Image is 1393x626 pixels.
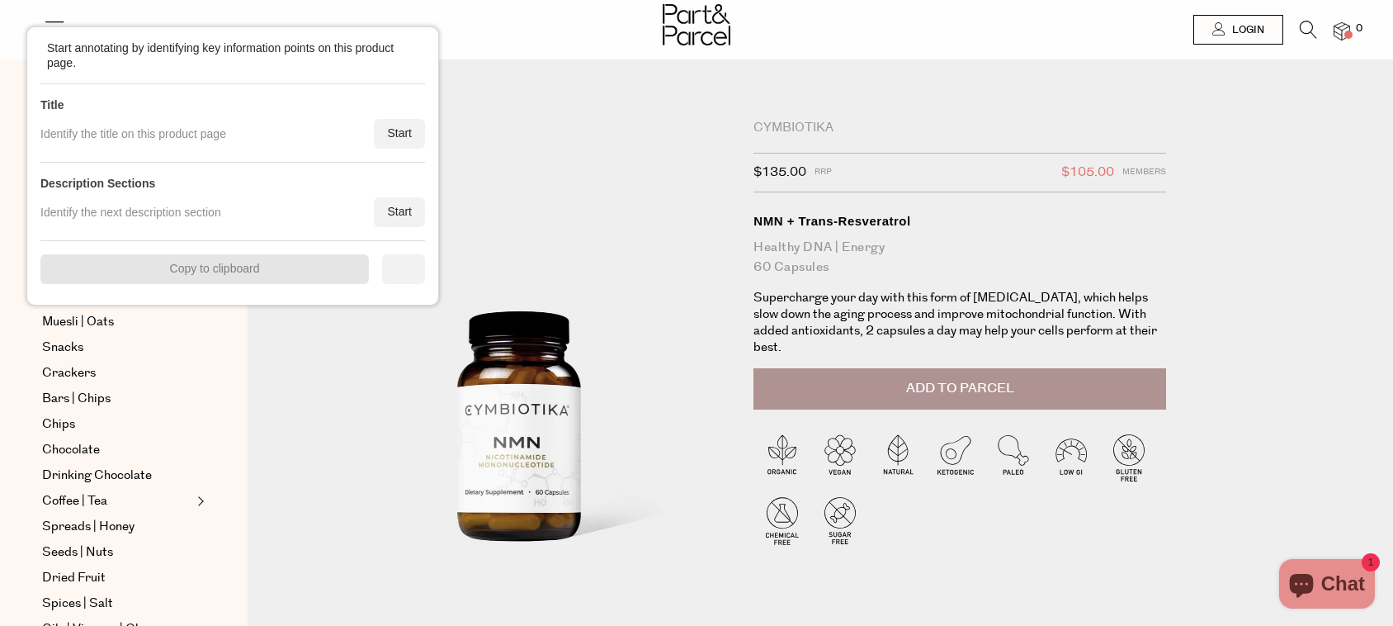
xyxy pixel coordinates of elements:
img: P_P-ICONS-Live_Bec_V11_Natural.svg [869,429,927,486]
span: Dried Fruit [42,568,106,588]
span: Spreads | Honey [42,517,135,537]
span: Login [1228,23,1264,37]
span: RRP [815,162,832,183]
img: P_P-ICONS-Live_Bec_V11_Paleo.svg [985,429,1042,486]
span: 0 [1352,21,1367,36]
div: Copy to clipboard [40,254,369,284]
span: Chocolate [42,440,100,460]
a: Bars | Chips [42,389,192,409]
p: Supercharge your day with this form of [MEDICAL_DATA], which helps slow down the aging process an... [753,290,1166,356]
a: Chocolate [42,440,192,460]
button: Add to Parcel [753,368,1166,410]
a: Login [1193,15,1283,45]
span: Crackers [42,363,96,383]
a: Muesli | Oats [42,312,192,332]
img: P_P-ICONS-Live_Bec_V11_Organic.svg [753,429,811,486]
span: Coffee | Tea [42,491,107,511]
span: Add to Parcel [906,379,1014,398]
a: Coffee | Tea [42,491,192,511]
div: Healthy DNA | Energy 60 Capsules [753,238,1166,277]
img: P_P-ICONS-Live_Bec_V11_Low_Gi.svg [1042,429,1100,486]
inbox-online-store-chat: Shopify online store chat [1274,559,1380,613]
span: Chips [42,415,75,434]
div: Title [40,97,64,112]
img: P_P-ICONS-Live_Bec_V11_Vegan.svg [811,429,869,486]
span: Members [1122,162,1166,183]
a: Seeds | Nuts [42,543,192,562]
a: Dried Fruit [42,568,192,588]
a: 0 [1334,22,1350,40]
span: Seeds | Nuts [42,543,113,562]
a: Snacks [42,338,192,358]
span: $135.00 [753,162,806,183]
img: P_P-ICONS-Live_Bec_V11_Gluten_Free.svg [1100,429,1158,486]
a: Crackers [42,363,192,383]
span: Snacks [42,338,83,358]
div: NMN + Trans-Resveratrol [753,213,1166,230]
img: P_P-ICONS-Live_Bec_V11_Sugar_Free.svg [811,491,869,549]
a: Spreads | Honey [42,517,192,537]
div: Start [374,119,425,149]
div: Identify the next description section [40,205,221,220]
div: Cymbiotika [753,120,1166,136]
div: Start [374,197,425,227]
button: Expand/Collapse Coffee | Tea [193,491,205,511]
img: P_P-ICONS-Live_Bec_V11_Ketogenic.svg [927,429,985,486]
img: P_P-ICONS-Live_Bec_V11_Chemical_Free.svg [753,491,811,549]
span: $105.00 [1061,162,1114,183]
a: Drinking Chocolate [42,466,192,486]
span: Muesli | Oats [42,312,114,332]
a: Spices | Salt [42,594,192,614]
img: Part&Parcel [663,4,730,45]
span: Drinking Chocolate [42,466,152,486]
span: Spices | Salt [42,594,113,614]
div: Description Sections [40,176,155,191]
span: Bars | Chips [42,389,111,409]
div: Start annotating by identifying key information points on this product page. [47,40,402,70]
div: Identify the title on this product page [40,126,226,141]
a: Chips [42,415,192,434]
